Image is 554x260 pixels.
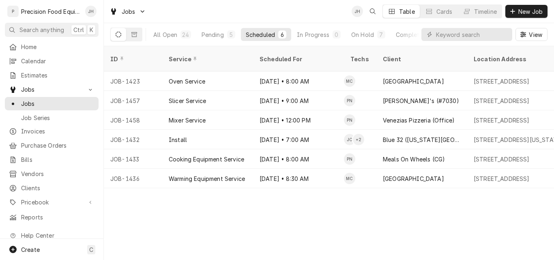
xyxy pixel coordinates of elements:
[21,141,94,150] span: Purchase Orders
[5,97,99,110] a: Jobs
[260,55,336,63] div: Scheduled For
[436,28,508,41] input: Keyword search
[85,6,97,17] div: JH
[85,6,97,17] div: Jason Hertel's Avatar
[5,125,99,138] a: Invoices
[7,6,19,17] div: P
[383,97,459,105] div: [PERSON_NAME]'s (#7030)
[21,43,94,51] span: Home
[5,40,99,54] a: Home
[246,30,275,39] div: Scheduled
[104,110,162,130] div: JOB-1458
[5,196,99,209] a: Go to Pricebook
[383,55,459,63] div: Client
[122,7,135,16] span: Jobs
[169,77,205,86] div: Oven Service
[353,134,364,145] div: + 2
[21,213,94,221] span: Reports
[169,97,206,105] div: Slicer Service
[344,95,355,106] div: Pete Nielson's Avatar
[379,30,384,39] div: 7
[169,174,245,183] div: Warming Equipment Service
[344,75,355,87] div: MC
[21,231,94,240] span: Help Center
[344,153,355,165] div: Pete Nielson's Avatar
[383,77,444,86] div: [GEOGRAPHIC_DATA]
[344,134,355,145] div: JC
[21,184,94,192] span: Clients
[5,181,99,195] a: Clients
[104,91,162,110] div: JOB-1457
[169,155,244,163] div: Cooking Equipment Service
[383,135,461,144] div: Blue 32 ([US_STATE][GEOGRAPHIC_DATA])
[229,30,234,39] div: 5
[344,134,355,145] div: Jacob Cardenas's Avatar
[104,130,162,149] div: JOB-1432
[350,55,370,63] div: Techs
[21,85,82,94] span: Jobs
[334,30,339,39] div: 0
[5,139,99,152] a: Purchase Orders
[21,170,94,178] span: Vendors
[21,114,94,122] span: Job Series
[253,149,344,169] div: [DATE] • 8:00 AM
[474,116,530,125] div: [STREET_ADDRESS]
[436,7,453,16] div: Cards
[182,30,189,39] div: 24
[110,55,154,63] div: ID
[474,7,497,16] div: Timeline
[253,130,344,149] div: [DATE] • 7:00 AM
[344,114,355,126] div: PN
[5,167,99,180] a: Vendors
[21,99,94,108] span: Jobs
[253,71,344,91] div: [DATE] • 8:00 AM
[5,229,99,242] a: Go to Help Center
[366,5,379,18] button: Open search
[19,26,64,34] span: Search anything
[5,69,99,82] a: Estimates
[280,30,285,39] div: 6
[169,116,206,125] div: Mixer Service
[202,30,224,39] div: Pending
[5,111,99,125] a: Job Series
[21,155,94,164] span: Bills
[344,75,355,87] div: Mike Caster's Avatar
[21,198,82,206] span: Pricebook
[21,246,40,253] span: Create
[169,135,187,144] div: Install
[73,26,84,34] span: Ctrl
[104,149,162,169] div: JOB-1433
[474,174,530,183] div: [STREET_ADDRESS]
[297,30,329,39] div: In Progress
[104,169,162,188] div: JOB-1436
[5,83,99,96] a: Go to Jobs
[253,91,344,110] div: [DATE] • 9:00 AM
[474,97,530,105] div: [STREET_ADDRESS]
[169,55,245,63] div: Service
[344,153,355,165] div: PN
[352,6,363,17] div: JH
[5,54,99,68] a: Calendar
[21,57,94,65] span: Calendar
[153,30,177,39] div: All Open
[344,95,355,106] div: PN
[344,114,355,126] div: Pete Nielson's Avatar
[90,26,93,34] span: K
[21,127,94,135] span: Invoices
[344,173,355,184] div: MC
[352,6,363,17] div: Jason Hertel's Avatar
[474,155,530,163] div: [STREET_ADDRESS]
[505,5,548,18] button: New Job
[517,7,544,16] span: New Job
[344,173,355,184] div: Mike Caster's Avatar
[253,110,344,130] div: [DATE] • 12:00 PM
[89,245,93,254] span: C
[474,77,530,86] div: [STREET_ADDRESS]
[21,71,94,80] span: Estimates
[399,7,415,16] div: Table
[515,28,548,41] button: View
[253,169,344,188] div: [DATE] • 8:30 AM
[396,30,426,39] div: Completed
[383,116,455,125] div: Venezias Pizzeria (Office)
[5,211,99,224] a: Reports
